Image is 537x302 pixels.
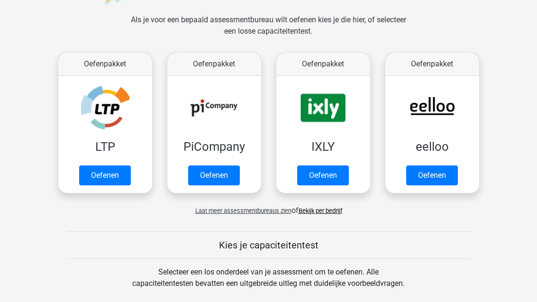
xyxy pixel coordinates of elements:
[297,166,349,186] a: Oefenen
[79,166,131,186] a: Oefenen
[66,240,471,251] h5: Kies je capaciteitentest
[406,166,458,186] a: Oefenen
[299,208,342,215] a: Bekijk per bedrijf
[123,267,414,301] div: Selecteer een los onderdeel van je assessment om te oefenen. Alle capaciteitentesten bevatten een...
[123,15,414,49] div: Als je voor een bepaald assessmentbureau wilt oefenen kies je die hier, of selecteer een losse ca...
[188,166,240,186] a: Oefenen
[51,198,487,217] div: of
[195,208,291,215] span: Laat meer assessmentbureaus zien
